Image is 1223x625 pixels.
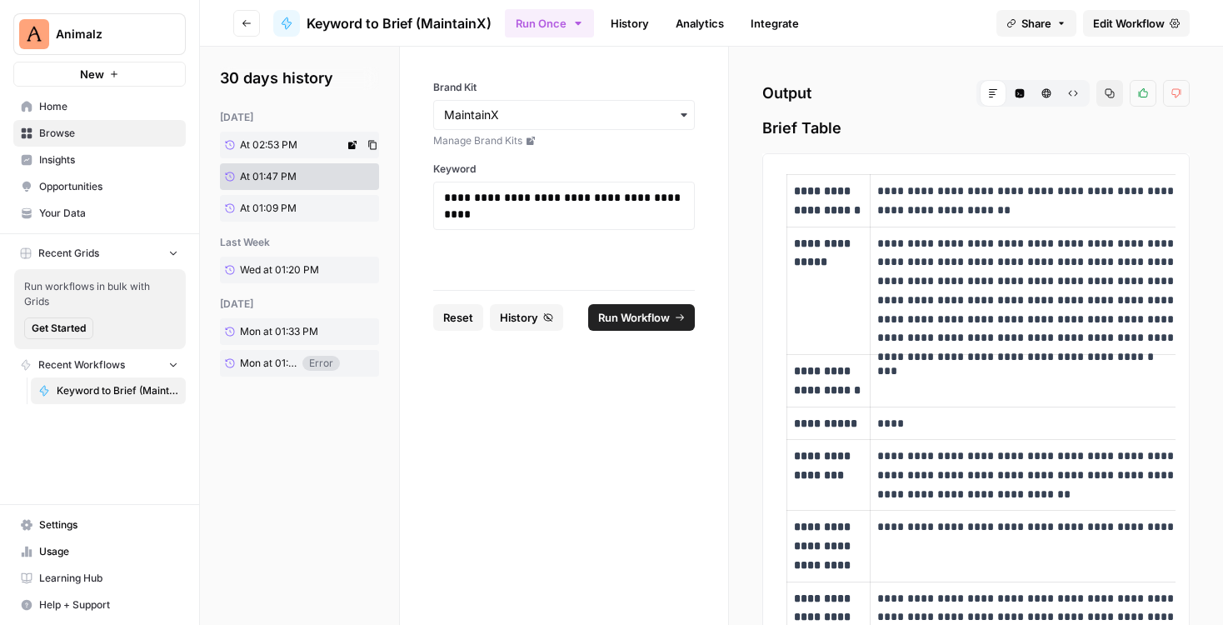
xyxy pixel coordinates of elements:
a: Opportunities [13,173,186,200]
a: Browse [13,120,186,147]
button: Run Once [505,9,594,37]
h2: 30 days history [220,67,379,90]
span: Usage [39,544,178,559]
span: Insights [39,152,178,167]
span: Wed at 01:20 PM [240,262,319,277]
span: Recent Grids [38,246,99,261]
button: Help + Support [13,592,186,618]
span: Your Data [39,206,178,221]
span: Brief Table [762,117,1190,140]
a: Analytics [666,10,734,37]
button: Share [996,10,1076,37]
a: Edit Workflow [1083,10,1190,37]
a: At 01:47 PM [220,163,344,190]
a: Wed at 01:20 PM [220,257,344,283]
span: Learning Hub [39,571,178,586]
label: Brand Kit [433,80,695,95]
div: [DATE] [220,110,379,125]
a: At 01:09 PM [220,195,344,222]
span: At 01:47 PM [240,169,297,184]
span: Opportunities [39,179,178,194]
button: Recent Workflows [13,352,186,377]
span: At 01:09 PM [240,201,297,216]
span: Keyword to Brief (MaintainX) [307,13,492,33]
span: New [80,66,104,82]
span: History [500,309,538,326]
span: At 02:53 PM [240,137,297,152]
span: Run Workflow [598,309,670,326]
button: Run Workflow [588,304,695,331]
img: Animalz Logo [19,19,49,49]
button: Recent Grids [13,241,186,266]
span: Run workflows in bulk with Grids [24,279,176,309]
div: Error [302,356,340,371]
a: Insights [13,147,186,173]
div: [DATE] [220,297,379,312]
a: Usage [13,538,186,565]
a: Keyword to Brief (MaintainX) [31,377,186,404]
a: Your Data [13,200,186,227]
span: Browse [39,126,178,141]
span: Animalz [56,26,157,42]
h2: Output [762,80,1190,107]
button: New [13,62,186,87]
div: last week [220,235,379,250]
span: Home [39,99,178,114]
span: Keyword to Brief (MaintainX) [57,383,178,398]
a: Integrate [741,10,809,37]
span: Edit Workflow [1093,15,1165,32]
button: Reset [433,304,483,331]
input: MaintainX [444,107,684,123]
button: Get Started [24,317,93,339]
a: Keyword to Brief (MaintainX) [273,10,492,37]
a: Home [13,93,186,120]
label: Keyword [433,162,695,177]
a: At 02:53 PM [220,132,344,158]
a: Learning Hub [13,565,186,592]
a: Mon at 01:33 PM [220,318,344,345]
a: History [601,10,659,37]
span: Get Started [32,321,86,336]
a: Manage Brand Kits [433,133,695,148]
span: Mon at 01:33 PM [240,324,318,339]
span: Settings [39,517,178,532]
span: Reset [443,309,473,326]
a: Mon at 01:33 PM [220,351,302,376]
span: Mon at 01:33 PM [240,356,297,371]
span: Help + Support [39,597,178,612]
button: Workspace: Animalz [13,13,186,55]
span: Share [1021,15,1051,32]
button: History [490,304,563,331]
span: Recent Workflows [38,357,125,372]
a: Settings [13,512,186,538]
